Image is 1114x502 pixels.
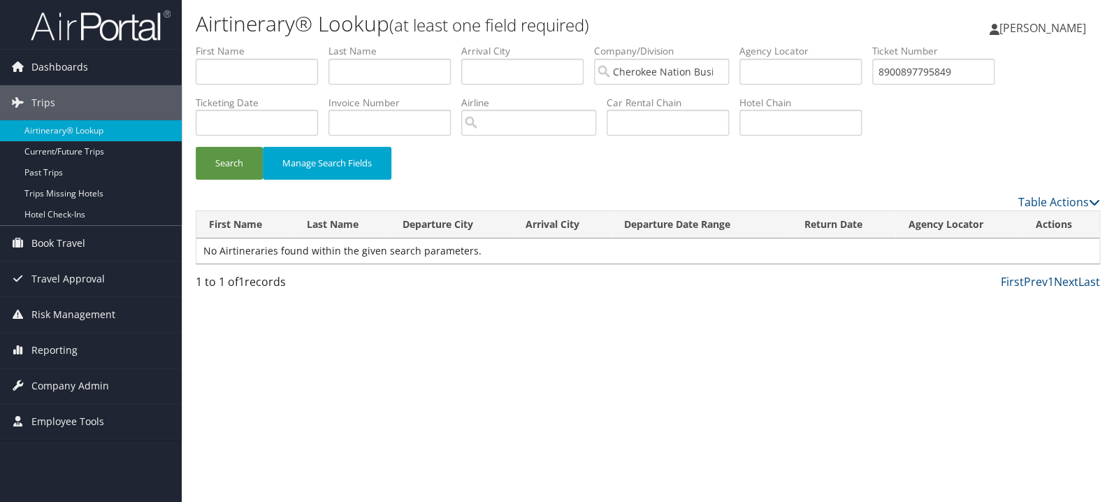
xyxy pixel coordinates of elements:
label: First Name [196,44,328,58]
label: Ticketing Date [196,96,328,110]
span: [PERSON_NAME] [999,20,1086,36]
label: Hotel Chain [739,96,872,110]
th: Departure City: activate to sort column ascending [390,211,513,238]
a: Table Actions [1018,194,1100,210]
label: Last Name [328,44,461,58]
img: airportal-logo.png [31,9,171,42]
th: First Name: activate to sort column ascending [196,211,294,238]
th: Agency Locator: activate to sort column ascending [895,211,1022,238]
small: (at least one field required) [389,13,589,36]
th: Return Date: activate to sort column ascending [792,211,895,238]
h1: Airtinerary® Lookup [196,9,799,38]
span: Risk Management [31,297,115,332]
th: Actions [1022,211,1099,238]
a: 1 [1048,274,1054,289]
span: 1 [238,274,245,289]
a: Prev [1024,274,1048,289]
th: Arrival City: activate to sort column ascending [513,211,612,238]
span: Travel Approval [31,261,105,296]
button: Search [196,147,263,180]
span: Reporting [31,333,78,368]
button: Manage Search Fields [263,147,391,180]
div: 1 to 1 of records [196,273,406,297]
th: Last Name: activate to sort column ascending [294,211,390,238]
label: Arrival City [461,44,594,58]
label: Car Rental Chain [607,96,739,110]
span: Dashboards [31,50,88,85]
span: Trips [31,85,55,120]
a: First [1001,274,1024,289]
label: Company/Division [594,44,739,58]
a: Last [1078,274,1100,289]
label: Airline [461,96,607,110]
label: Invoice Number [328,96,461,110]
span: Book Travel [31,226,85,261]
label: Ticket Number [872,44,1005,58]
span: Company Admin [31,368,109,403]
a: Next [1054,274,1078,289]
span: Employee Tools [31,404,104,439]
th: Departure Date Range: activate to sort column ascending [612,211,792,238]
label: Agency Locator [739,44,872,58]
td: No Airtineraries found within the given search parameters. [196,238,1099,264]
a: [PERSON_NAME] [990,7,1100,49]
